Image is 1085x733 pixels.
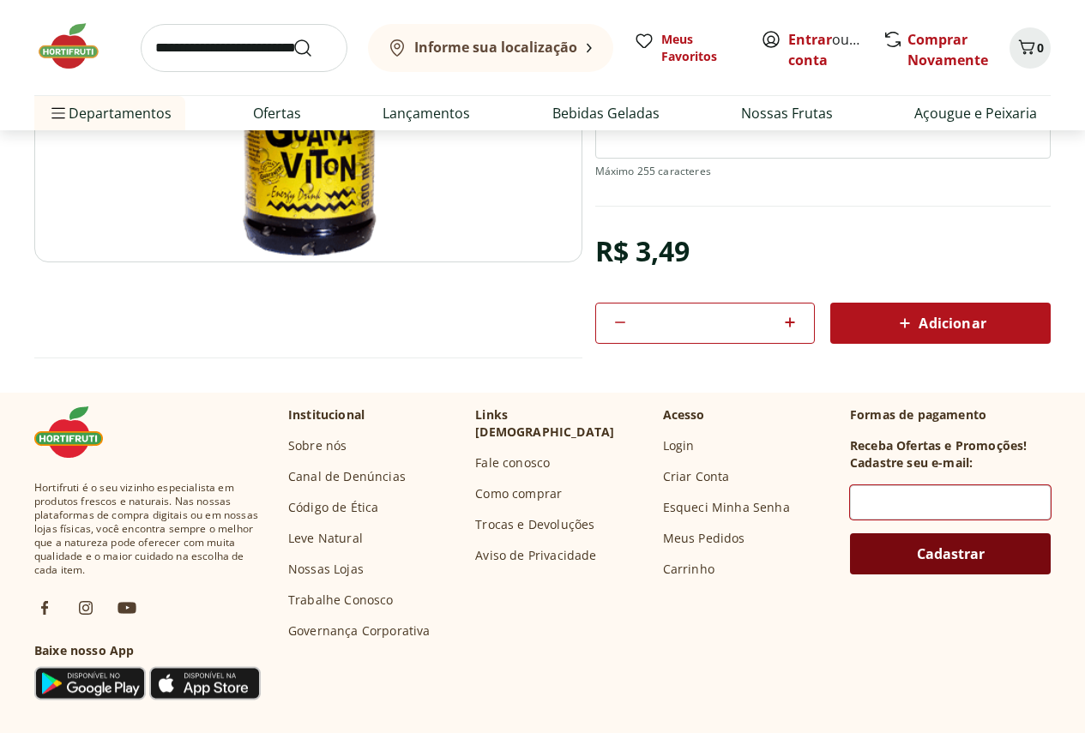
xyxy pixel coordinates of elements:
button: Cadastrar [850,533,1051,574]
img: ig [75,598,96,618]
button: Menu [48,93,69,134]
p: Links [DEMOGRAPHIC_DATA] [475,406,648,441]
h3: Baixe nosso App [34,642,261,659]
a: Nossas Frutas [741,103,833,123]
img: App Store Icon [149,666,261,700]
p: Acesso [663,406,705,424]
button: Informe sua localização [368,24,613,72]
a: Como comprar [475,485,562,502]
img: Google Play Icon [34,666,146,700]
a: Trabalhe Conosco [288,592,394,609]
img: Hortifruti [34,21,120,72]
a: Esqueci Minha Senha [663,499,790,516]
a: Criar conta [788,30,883,69]
img: fb [34,598,55,618]
a: Criar Conta [663,468,730,485]
a: Comprar Novamente [907,30,988,69]
span: Adicionar [895,313,986,333]
input: search [141,24,347,72]
a: Fale conosco [475,454,550,472]
img: Hortifruti [34,406,120,458]
a: Entrar [788,30,832,49]
a: Login [663,437,695,454]
a: Leve Natural [288,530,363,547]
img: ytb [117,598,137,618]
div: R$ 3,49 [595,227,690,275]
span: Departamentos [48,93,172,134]
a: Açougue e Peixaria [914,103,1037,123]
a: Bebidas Geladas [552,103,660,123]
span: Cadastrar [917,547,985,561]
a: Aviso de Privacidade [475,547,596,564]
span: ou [788,29,865,70]
a: Trocas e Devoluções [475,516,594,533]
b: Informe sua localização [414,38,577,57]
a: Governança Corporativa [288,622,431,640]
h3: Receba Ofertas e Promoções! [850,437,1027,454]
a: Carrinho [663,561,714,578]
p: Formas de pagamento [850,406,1051,424]
span: 0 [1037,39,1044,56]
p: Institucional [288,406,365,424]
button: Carrinho [1010,27,1051,69]
a: Meus Favoritos [634,31,740,65]
button: Submit Search [292,38,334,58]
a: Nossas Lojas [288,561,364,578]
a: Código de Ética [288,499,378,516]
span: Hortifruti é o seu vizinho especialista em produtos frescos e naturais. Nas nossas plataformas de... [34,481,261,577]
a: Meus Pedidos [663,530,745,547]
h3: Cadastre seu e-mail: [850,454,973,472]
button: Adicionar [830,303,1051,344]
a: Sobre nós [288,437,347,454]
span: Meus Favoritos [661,31,740,65]
a: Canal de Denúncias [288,468,406,485]
a: Ofertas [253,103,301,123]
a: Lançamentos [383,103,470,123]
